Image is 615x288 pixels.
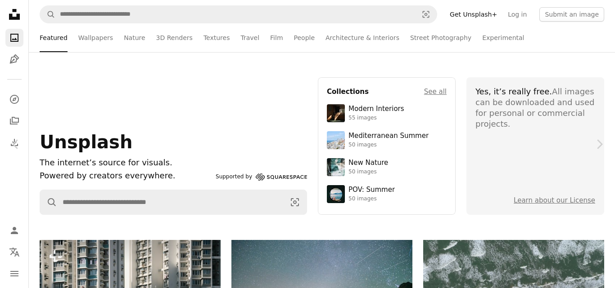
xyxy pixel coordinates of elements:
[283,190,307,214] button: Visual search
[5,265,23,283] button: Menu
[40,190,307,215] form: Find visuals sitewide
[410,23,471,52] a: Street Photography
[583,101,615,187] a: Next
[348,105,404,114] div: Modern Interiors
[415,6,437,23] button: Visual search
[40,6,55,23] button: Search Unsplash
[327,185,447,203] a: POV: Summer50 images
[327,185,345,203] img: premium_photo-1753820185677-ab78a372b033
[270,23,283,52] a: Film
[424,86,447,97] a: See all
[5,29,23,47] a: Photos
[502,7,532,22] a: Log in
[240,23,259,52] a: Travel
[326,23,399,52] a: Architecture & Interiors
[203,23,230,52] a: Textures
[5,50,23,68] a: Illustrations
[294,23,315,52] a: People
[156,23,193,52] a: 3D Renders
[514,196,595,204] a: Learn about our License
[78,23,113,52] a: Wallpapers
[348,186,395,195] div: POV: Summer
[40,5,437,23] form: Find visuals sitewide
[216,172,307,182] a: Supported by
[348,132,429,141] div: Mediterranean Summer
[348,195,395,203] div: 50 images
[482,23,524,52] a: Experimental
[348,168,388,176] div: 50 images
[40,156,212,169] h1: The internet’s source for visuals.
[327,158,447,176] a: New Nature50 images
[348,115,404,122] div: 55 images
[348,159,388,168] div: New Nature
[5,90,23,108] a: Explore
[444,7,502,22] a: Get Unsplash+
[40,169,212,182] p: Powered by creators everywhere.
[327,104,447,122] a: Modern Interiors55 images
[5,222,23,239] a: Log in / Sign up
[475,86,595,129] div: All images can be downloaded and used for personal or commercial projects.
[124,23,145,52] a: Nature
[5,243,23,261] button: Language
[327,158,345,176] img: premium_photo-1755037089989-422ee333aef9
[475,87,552,96] span: Yes, it’s really free.
[539,7,604,22] button: Submit an image
[348,142,429,149] div: 50 images
[327,131,345,149] img: premium_photo-1688410049290-d7394cc7d5df
[327,131,447,149] a: Mediterranean Summer50 images
[40,190,57,214] button: Search Unsplash
[40,132,132,152] span: Unsplash
[327,104,345,122] img: premium_photo-1747189286942-bc91257a2e39
[327,86,369,97] h4: Collections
